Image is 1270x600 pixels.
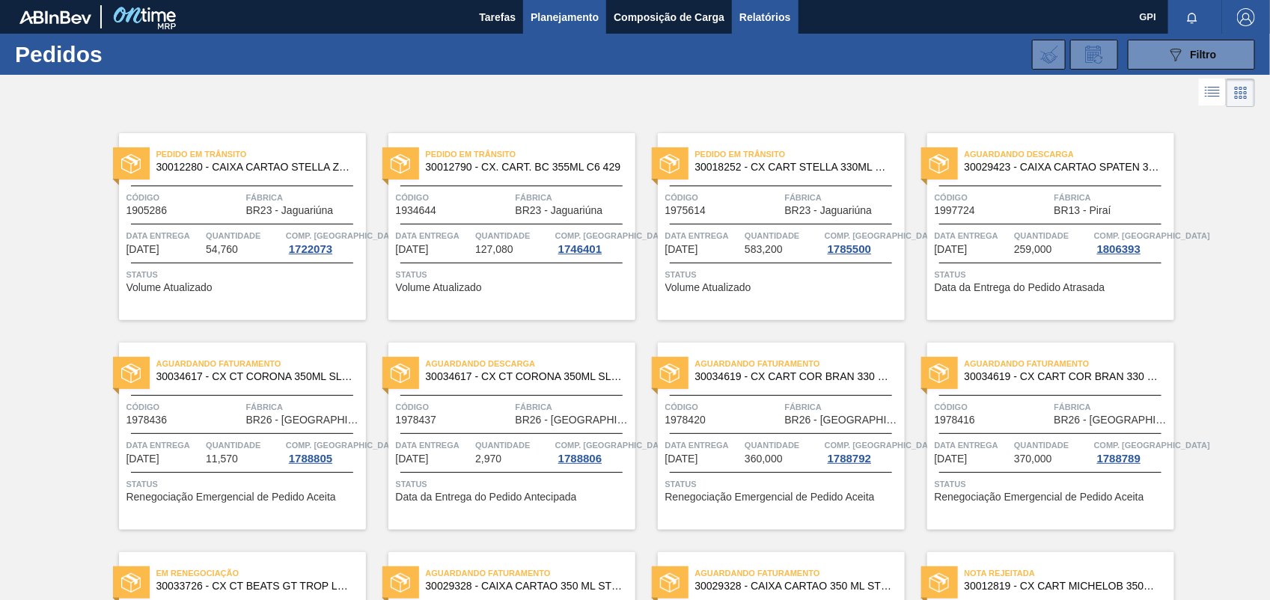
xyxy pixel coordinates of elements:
span: 127,080 [475,244,513,255]
span: Aguardando Descarga [426,356,635,371]
span: Tarefas [479,8,516,26]
span: 1978437 [396,414,437,426]
span: Código [665,190,781,205]
span: Quantidade [745,438,821,453]
a: Comp. [GEOGRAPHIC_DATA]1788789 [1094,438,1170,465]
a: statusPedido em Trânsito30018252 - CX CART STELLA 330ML C6 429 298GCódigo1975614FábricaBR23 - Jag... [635,133,905,320]
span: Renegociação Emergencial de Pedido Aceita [935,492,1144,503]
span: Código [935,400,1051,414]
span: Pedido em Trânsito [695,147,905,162]
span: Fábrica [516,190,632,205]
span: 30029423 - CAIXA CARTAO SPATEN 330 C6 429 [965,162,1162,173]
h1: Pedidos [15,46,234,63]
span: Quantidade [1014,438,1090,453]
span: Data entrega [396,228,472,243]
div: Visão em Cards [1227,79,1255,107]
span: 30034617 - CX CT CORONA 350ML SLEEK C8 CENTE [156,371,354,382]
img: status [929,154,949,174]
span: Fábrica [246,400,362,414]
div: Visão em Lista [1199,79,1227,107]
span: Código [396,400,512,414]
span: Fábrica [1054,190,1170,205]
img: TNhmsLtSVTkK8tSr43FrP2fwEKptu5GPRR3wAAAABJRU5ErkJggg== [19,10,91,24]
div: 1788806 [555,453,605,465]
span: 583,200 [745,244,783,255]
a: Comp. [GEOGRAPHIC_DATA]1788792 [825,438,901,465]
div: 1746401 [555,243,605,255]
span: Planejamento [531,8,599,26]
span: Quantidade [206,228,282,243]
img: status [929,573,949,593]
span: BR23 - Jaguariúna [785,205,873,216]
img: status [660,154,680,174]
span: Volume Atualizado [126,282,213,293]
span: Código [935,190,1051,205]
span: 30018252 - CX CART STELLA 330ML C6 429 298G [695,162,893,173]
span: Quantidade [206,438,282,453]
span: Comp. Carga [555,228,671,243]
span: Comp. Carga [825,438,941,453]
img: status [391,154,410,174]
span: 1905286 [126,205,168,216]
span: Aguardando Faturamento [965,356,1174,371]
span: Nota rejeitada [965,566,1174,581]
span: 1978436 [126,414,168,426]
span: Pedido em Trânsito [426,147,635,162]
a: statusAguardando Faturamento30034617 - CX CT CORONA 350ML SLEEK C8 CENTECódigo1978436FábricaBR26 ... [97,343,366,530]
span: Aguardando Faturamento [426,566,635,581]
span: 23/07/2025 [665,244,698,255]
span: Aguardando Faturamento [156,356,366,371]
img: status [121,573,141,593]
span: BR26 - Uberlândia [246,414,362,426]
span: 11/08/2025 [126,453,159,465]
span: Aguardando Faturamento [695,566,905,581]
span: Fábrica [785,190,901,205]
span: Comp. Carga [286,438,402,453]
span: Fábrica [785,400,901,414]
div: Solicitação de Revisão de Pedidos [1070,40,1118,70]
span: Fábrica [516,400,632,414]
img: status [660,573,680,593]
span: Status [665,267,901,282]
img: status [121,154,141,174]
img: status [929,364,949,383]
div: 1806393 [1094,243,1144,255]
a: statusPedido em Trânsito30012790 - CX. CART. BC 355ML C6 429Código1934644FábricaBR23 - Jaguariúna... [366,133,635,320]
span: 04/08/2025 [935,244,968,255]
span: Composição de Carga [614,8,724,26]
span: 1975614 [665,205,706,216]
img: status [391,573,410,593]
span: Renegociação Emergencial de Pedido Aceita [665,492,875,503]
span: Comp. Carga [1094,228,1210,243]
span: 30033726 - CX CT BEATS GT TROP LN 269ML C6 NIV25 [156,581,354,592]
img: Logout [1237,8,1255,26]
div: 1788792 [825,453,874,465]
span: 30012280 - CAIXA CARTAO STELLA ZERO 330ML EXP CHILE [156,162,354,173]
span: Aguardando Faturamento [695,356,905,371]
div: 1722073 [286,243,335,255]
div: 1788789 [1094,453,1144,465]
img: status [121,364,141,383]
a: statusAguardando Descarga30034617 - CX CT CORONA 350ML SLEEK C8 CENTECódigo1978437FábricaBR26 - [... [366,343,635,530]
span: 16/08/2025 [935,453,968,465]
button: Filtro [1128,40,1255,70]
a: Comp. [GEOGRAPHIC_DATA]1746401 [555,228,632,255]
span: Data entrega [935,438,1011,453]
span: Código [126,400,242,414]
span: 12/08/2025 [396,453,429,465]
img: status [660,364,680,383]
a: Comp. [GEOGRAPHIC_DATA]1788806 [555,438,632,465]
span: 54,760 [206,244,238,255]
span: BR23 - Jaguariúna [516,205,603,216]
a: Comp. [GEOGRAPHIC_DATA]1722073 [286,228,362,255]
span: 30012819 - CX CART MICHELOB 350ML C8 429 298 G [965,581,1162,592]
span: 30012790 - CX. CART. BC 355ML C6 429 [426,162,623,173]
span: Status [126,267,362,282]
span: 259,000 [1014,244,1052,255]
span: Data entrega [126,228,203,243]
span: Status [935,267,1170,282]
span: 18/04/2025 [126,244,159,255]
span: BR26 - Uberlândia [785,414,901,426]
a: statusPedido em Trânsito30012280 - CAIXA CARTAO STELLA ZERO 330ML EXP [GEOGRAPHIC_DATA]Código1905... [97,133,366,320]
span: 30029328 - CAIXA CARTAO 350 ML STELLA PURE GOLD C08 [695,581,893,592]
